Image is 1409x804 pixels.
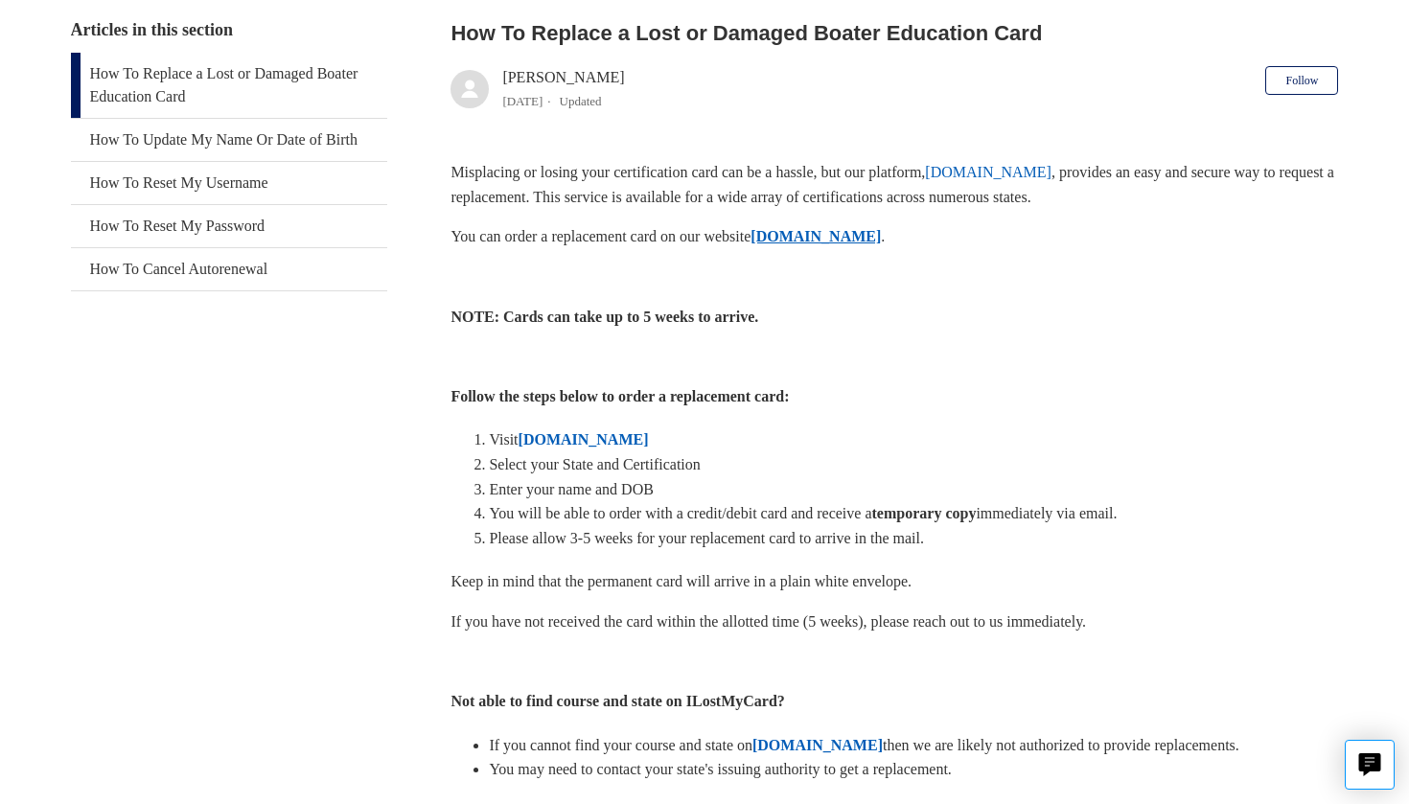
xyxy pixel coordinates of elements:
[450,309,758,325] strong: NOTE: Cards can take up to 5 weeks to arrive.
[71,119,388,161] a: How To Update My Name Or Date of Birth
[1265,66,1338,95] button: Follow Article
[71,248,388,290] a: How To Cancel Autorenewal
[489,530,924,546] span: Please allow 3-5 weeks for your replacement card to arrive in the mail.
[71,205,388,247] a: How To Reset My Password
[751,228,881,244] a: [DOMAIN_NAME]
[881,228,885,244] span: .
[502,66,624,112] div: [PERSON_NAME]
[489,456,700,472] span: Select your State and Certification
[450,228,751,244] span: You can order a replacement card on our website
[502,94,543,108] time: 04/08/2025, 11:48
[71,20,233,39] span: Articles in this section
[1345,740,1395,790] button: Live chat
[872,505,977,521] strong: temporary copy
[450,17,1338,49] h2: How To Replace a Lost or Damaged Boater Education Card
[489,481,654,497] span: Enter your name and DOB
[489,431,518,448] span: Visit
[71,162,388,204] a: How To Reset My Username
[450,573,912,589] span: Keep in mind that the permanent card will arrive in a plain white envelope.
[489,737,752,753] span: If you cannot find your course and state on
[450,613,1086,630] span: If you have not received the card within the allotted time (5 weeks), please reach out to us imme...
[489,761,951,777] span: You may need to contact your state's issuing authority to get a replacement.
[925,164,1051,180] a: [DOMAIN_NAME]
[519,431,649,448] a: [DOMAIN_NAME]
[883,737,1239,753] span: then we are likely not authorized to provide replacements.
[752,737,883,753] a: [DOMAIN_NAME]
[71,53,388,118] a: How To Replace a Lost or Damaged Boater Education Card
[560,94,602,108] li: Updated
[450,693,784,709] strong: Not able to find course and state on ILostMyCard?
[489,505,1117,521] span: You will be able to order with a credit/debit card and receive a immediately via email.
[450,388,789,404] strong: Follow the steps below to order a replacement card:
[450,160,1338,209] p: Misplacing or losing your certification card can be a hassle, but our platform, , provides an eas...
